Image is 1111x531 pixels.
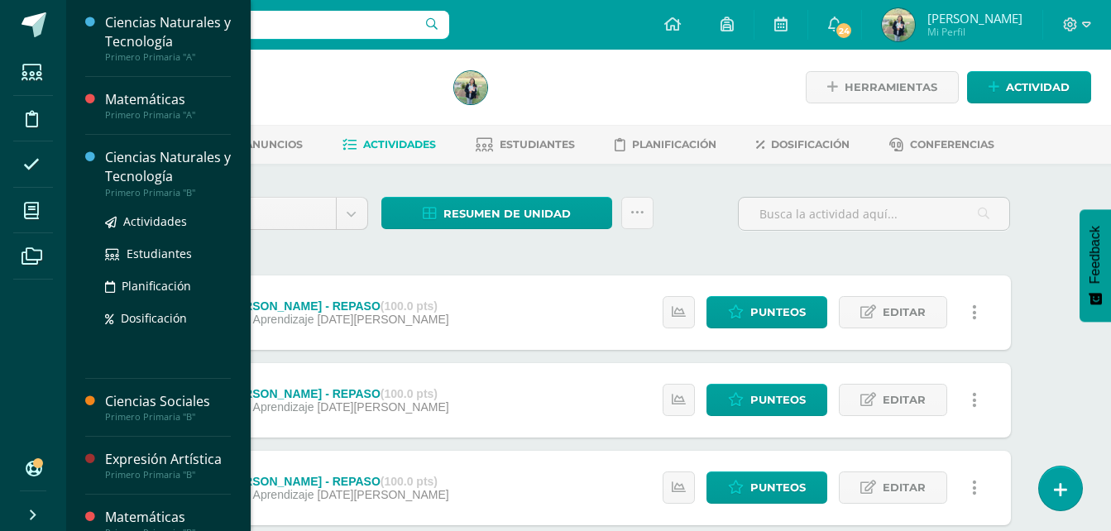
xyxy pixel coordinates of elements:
div: [DATE][PERSON_NAME] - REPASO [186,387,448,400]
div: Ciencias Naturales y Tecnología [105,148,231,186]
span: Estudiantes [127,246,192,261]
strong: (100.0 pts) [381,475,438,488]
a: Anuncios [223,132,303,158]
a: Ciencias SocialesPrimero Primaria "B" [105,392,231,423]
div: [DATE][PERSON_NAME] - REPASO [186,299,448,313]
span: Editar [883,297,926,328]
span: Punteos [750,472,806,503]
div: Primero Primaria "A" [105,51,231,63]
a: Actividades [342,132,436,158]
a: MatemáticasPrimero Primaria "A" [105,90,231,121]
a: Resumen de unidad [381,197,612,229]
span: Planificación [632,138,716,151]
strong: (100.0 pts) [381,299,438,313]
div: Expresión Artística [105,450,231,469]
a: Ciencias Naturales y TecnologíaPrimero Primaria "A" [105,13,231,63]
span: Dosificación [121,310,187,326]
span: Editar [883,472,926,503]
div: Primero Primaria 'A' [129,91,434,107]
span: Anuncios [245,138,303,151]
span: Editar [883,385,926,415]
span: Punteos [750,385,806,415]
h1: Matemáticas [129,68,434,91]
a: Punteos [706,384,827,416]
a: Planificación [105,276,231,295]
a: Dosificación [105,309,231,328]
span: Feedback [1088,226,1103,284]
button: Feedback - Mostrar encuesta [1080,209,1111,322]
div: Matemáticas [105,508,231,527]
input: Busca un usuario... [77,11,449,39]
div: Primero Primaria "B" [105,411,231,423]
a: Dosificación [756,132,850,158]
span: Estudiantes [500,138,575,151]
div: Primero Primaria "B" [105,187,231,199]
a: Unidad 3 [168,198,367,229]
span: Herramientas [845,72,937,103]
a: Punteos [706,471,827,504]
a: Estudiantes [105,244,231,263]
a: Ciencias Naturales y TecnologíaPrimero Primaria "B" [105,148,231,198]
span: [DATE][PERSON_NAME] [317,488,448,501]
a: Actividad [967,71,1091,103]
a: Conferencias [889,132,994,158]
div: Primero Primaria "A" [105,109,231,121]
span: Resumen de unidad [443,199,571,229]
a: Punteos [706,296,827,328]
span: Punteos [750,297,806,328]
span: Actividades [123,213,187,229]
div: Matemáticas [105,90,231,109]
span: 24 [835,22,853,40]
input: Busca la actividad aquí... [739,198,1009,230]
img: 8cc08a1ddbd8fc3ff39d803d9af12710.png [882,8,915,41]
span: [DATE][PERSON_NAME] [317,313,448,326]
span: [DATE][PERSON_NAME] [317,400,448,414]
span: Unidad 3 [180,198,323,229]
a: Actividades [105,212,231,231]
span: Conferencias [910,138,994,151]
span: Actividad [1006,72,1070,103]
span: Actividades [363,138,436,151]
div: [DATE][PERSON_NAME] - REPASO [186,475,448,488]
a: Herramientas [806,71,959,103]
span: Planificación [122,278,191,294]
div: Primero Primaria "B" [105,469,231,481]
div: Ciencias Sociales [105,392,231,411]
span: Dosificación [771,138,850,151]
span: Mi Perfil [927,25,1022,39]
div: Ciencias Naturales y Tecnología [105,13,231,51]
a: Estudiantes [476,132,575,158]
img: 8cc08a1ddbd8fc3ff39d803d9af12710.png [454,71,487,104]
a: Planificación [615,132,716,158]
a: Expresión ArtísticaPrimero Primaria "B" [105,450,231,481]
strong: (100.0 pts) [381,387,438,400]
span: [PERSON_NAME] [927,10,1022,26]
